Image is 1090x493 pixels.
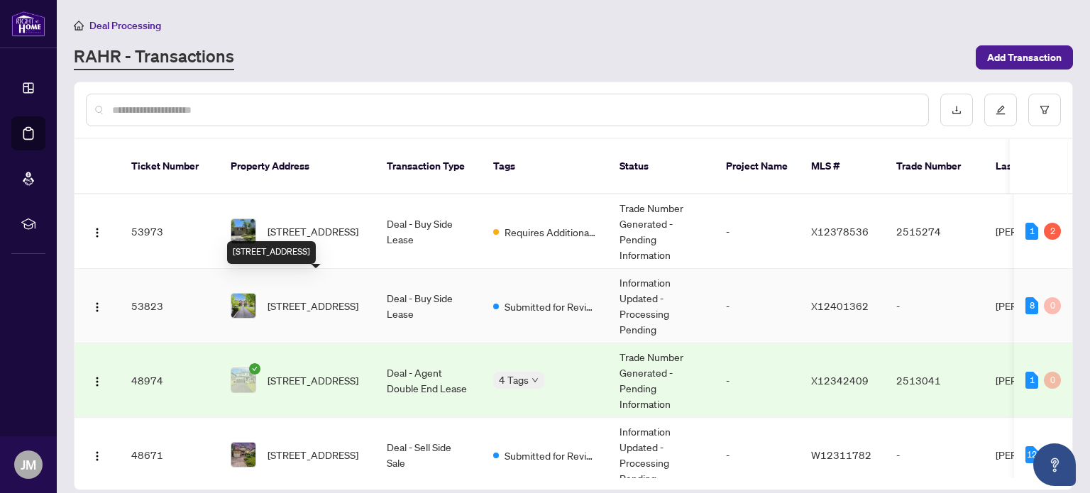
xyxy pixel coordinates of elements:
span: JM [21,455,36,475]
span: down [532,377,539,384]
td: - [885,418,984,492]
button: Logo [86,443,109,466]
button: Open asap [1033,443,1076,486]
th: Tags [482,139,608,194]
div: 12 [1025,446,1038,463]
button: Logo [86,369,109,392]
td: 48974 [120,343,219,418]
div: 1 [1025,223,1038,240]
td: - [715,269,800,343]
td: Deal - Buy Side Lease [375,194,482,269]
button: Logo [86,294,109,317]
span: Add Transaction [987,46,1062,69]
span: home [74,21,84,31]
div: 2 [1044,223,1061,240]
img: thumbnail-img [231,219,255,243]
td: Information Updated - Processing Pending [608,418,715,492]
span: edit [996,105,1006,115]
td: - [715,194,800,269]
td: Trade Number Generated - Pending Information [608,343,715,418]
th: Status [608,139,715,194]
td: - [715,343,800,418]
td: 2513041 [885,343,984,418]
span: [STREET_ADDRESS] [268,223,358,239]
div: 1 [1025,372,1038,389]
th: Ticket Number [120,139,219,194]
th: Trade Number [885,139,984,194]
button: edit [984,94,1017,126]
span: Submitted for Review [505,448,597,463]
span: Submitted for Review [505,299,597,314]
img: Logo [92,450,103,462]
span: X12378536 [811,225,869,238]
img: Logo [92,301,103,313]
td: 53973 [120,194,219,269]
img: thumbnail-img [231,294,255,318]
a: RAHR - Transactions [74,45,234,70]
th: Property Address [219,139,375,194]
td: 48671 [120,418,219,492]
th: Project Name [715,139,800,194]
div: 0 [1044,372,1061,389]
span: download [952,105,962,115]
td: Trade Number Generated - Pending Information [608,194,715,269]
td: Deal - Agent Double End Lease [375,343,482,418]
img: Logo [92,376,103,387]
td: Information Updated - Processing Pending [608,269,715,343]
img: logo [11,11,45,37]
span: [STREET_ADDRESS] [268,298,358,314]
div: 8 [1025,297,1038,314]
div: [STREET_ADDRESS] [227,241,316,264]
button: filter [1028,94,1061,126]
img: thumbnail-img [231,443,255,467]
img: thumbnail-img [231,368,255,392]
td: Deal - Sell Side Sale [375,418,482,492]
div: 0 [1044,297,1061,314]
span: filter [1040,105,1050,115]
img: Logo [92,227,103,238]
span: Requires Additional Docs [505,224,597,240]
th: MLS # [800,139,885,194]
span: W12311782 [811,448,871,461]
button: Logo [86,220,109,243]
span: [STREET_ADDRESS] [268,447,358,462]
span: check-circle [249,363,260,375]
button: download [940,94,973,126]
td: 2515274 [885,194,984,269]
td: 53823 [120,269,219,343]
th: Transaction Type [375,139,482,194]
span: X12401362 [811,299,869,312]
td: - [885,269,984,343]
span: Deal Processing [89,19,161,32]
td: - [715,418,800,492]
span: [STREET_ADDRESS] [268,372,358,388]
button: Add Transaction [976,45,1073,70]
td: Deal - Buy Side Lease [375,269,482,343]
span: 4 Tags [499,372,529,388]
span: X12342409 [811,374,869,387]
